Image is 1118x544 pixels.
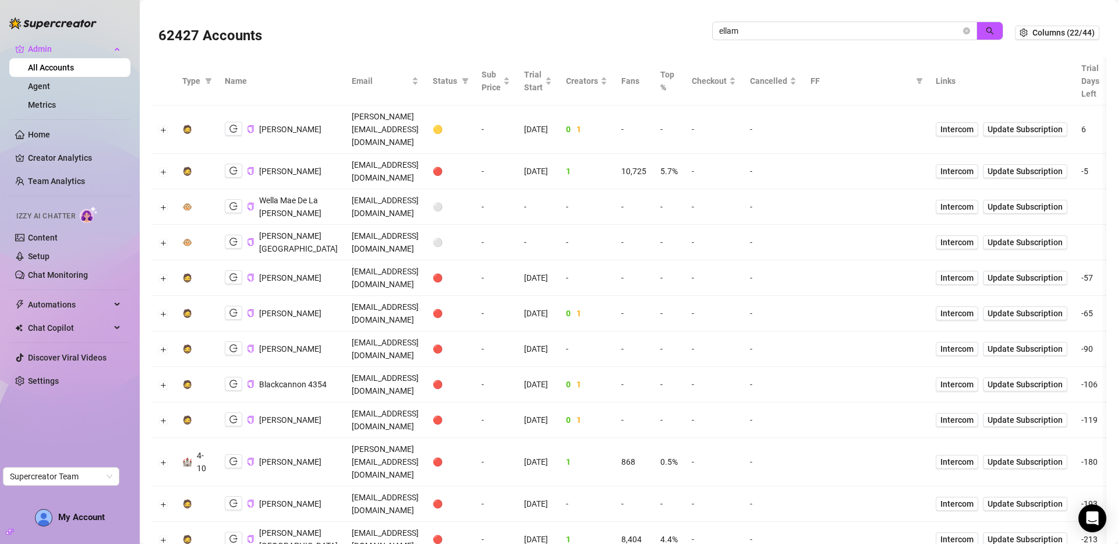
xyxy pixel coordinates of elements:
[345,331,426,367] td: [EMAIL_ADDRESS][DOMAIN_NAME]
[182,271,192,284] div: 🧔
[936,413,978,427] a: Intercom
[653,225,685,260] td: -
[559,260,614,296] td: -
[475,260,517,296] td: -
[988,202,1063,211] span: Update Subscription
[940,414,974,426] span: Intercom
[229,202,238,210] span: logout
[940,271,974,284] span: Intercom
[229,380,238,388] span: logout
[983,235,1067,249] button: Update Subscription
[28,130,50,139] a: Home
[988,415,1063,425] span: Update Subscription
[576,415,581,425] span: 1
[247,309,254,317] span: copy
[988,344,1063,354] span: Update Subscription
[983,306,1067,320] button: Update Subscription
[345,402,426,438] td: [EMAIL_ADDRESS][DOMAIN_NAME]
[988,380,1063,389] span: Update Subscription
[247,203,254,210] span: copy
[247,202,254,211] button: Copy Account UID
[1074,367,1106,402] td: -106
[159,345,168,354] button: Expand row
[916,77,923,84] span: filter
[988,309,1063,318] span: Update Subscription
[983,271,1067,285] button: Update Subscription
[1074,57,1106,105] th: Trial Days Left
[345,154,426,189] td: [EMAIL_ADDRESS][DOMAIN_NAME]
[475,189,517,225] td: -
[225,235,242,249] button: logout
[462,77,469,84] span: filter
[576,309,581,318] span: 1
[566,457,571,467] span: 1
[247,274,254,281] span: copy
[247,238,254,246] span: copy
[247,380,254,388] span: copy
[986,27,994,35] span: search
[15,44,24,54] span: crown
[653,260,685,296] td: -
[433,457,443,467] span: 🔴
[247,167,254,175] span: copy
[936,164,978,178] a: Intercom
[743,296,804,331] td: -
[352,75,409,87] span: Email
[1074,296,1106,331] td: -65
[433,380,443,389] span: 🔴
[247,535,254,543] button: Copy Account UID
[28,63,74,72] a: All Accounts
[225,412,242,426] button: logout
[621,457,635,467] span: 868
[247,415,254,424] button: Copy Account UID
[614,486,653,522] td: -
[983,200,1067,214] button: Update Subscription
[940,165,974,178] span: Intercom
[345,260,426,296] td: [EMAIL_ADDRESS][DOMAIN_NAME]
[218,57,345,105] th: Name
[345,296,426,331] td: [EMAIL_ADDRESS][DOMAIN_NAME]
[247,500,254,507] span: copy
[433,238,443,247] span: ⚪
[433,344,443,354] span: 🔴
[988,238,1063,247] span: Update Subscription
[936,200,978,214] a: Intercom
[940,455,974,468] span: Intercom
[345,367,426,402] td: [EMAIL_ADDRESS][DOMAIN_NAME]
[247,380,254,388] button: Copy Account UID
[566,309,571,318] span: 0
[1074,402,1106,438] td: -119
[614,189,653,225] td: -
[28,353,107,362] a: Discover Viral Videos
[159,125,168,135] button: Expand row
[914,72,925,90] span: filter
[16,211,75,222] span: Izzy AI Chatter
[475,105,517,154] td: -
[936,306,978,320] a: Intercom
[517,438,559,486] td: [DATE]
[559,225,614,260] td: -
[182,497,192,510] div: 🧔
[743,154,804,189] td: -
[433,415,443,425] span: 🔴
[988,125,1063,134] span: Update Subscription
[685,438,743,486] td: -
[983,164,1067,178] button: Update Subscription
[345,189,426,225] td: [EMAIL_ADDRESS][DOMAIN_NAME]
[247,309,254,317] button: Copy Account UID
[1074,438,1106,486] td: -180
[559,331,614,367] td: -
[614,367,653,402] td: -
[197,449,211,475] div: 4-10
[653,296,685,331] td: -
[259,457,321,467] span: [PERSON_NAME]
[225,164,242,178] button: logout
[685,296,743,331] td: -
[229,273,238,281] span: logout
[685,367,743,402] td: -
[182,165,192,178] div: 🧔
[1074,105,1106,154] td: 6
[685,57,743,105] th: Checkout
[225,377,242,391] button: logout
[1032,28,1095,37] span: Columns (22/44)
